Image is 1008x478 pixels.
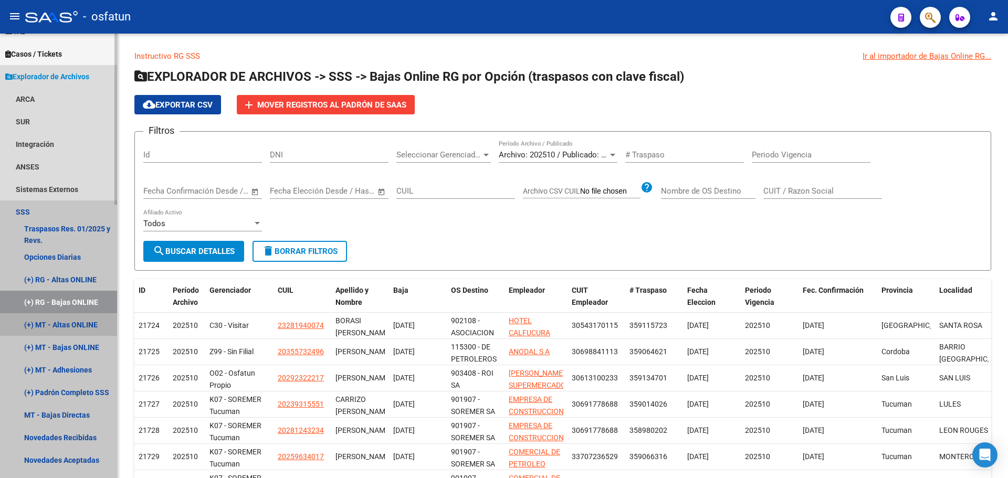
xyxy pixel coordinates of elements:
span: HOTEL CALFUCURA S.A. [509,316,550,349]
span: Borrar Filtros [262,247,338,256]
mat-icon: menu [8,10,21,23]
span: 902108 - ASOCIACION MUTUAL SANCOR [451,316,494,360]
span: [PERSON_NAME] SUPERMERCADOS S.A. [509,369,570,401]
span: Exportar CSV [143,100,213,110]
span: 901907 - SOREMER SA [451,395,495,416]
span: 30698841113 [572,347,618,356]
span: [PERSON_NAME] [335,452,392,461]
span: 115300 - DE PETROLEROS [451,343,497,363]
span: [DATE] [803,400,824,408]
datatable-header-cell: ID [134,279,169,314]
button: Open calendar [249,186,261,198]
span: [DATE] [803,374,824,382]
span: 20239315551 [278,400,324,408]
span: 359014026 [629,400,667,408]
span: 901907 - SOREMER SA [451,448,495,468]
input: Fecha inicio [270,186,312,196]
span: 21725 [139,347,160,356]
div: [DATE] [393,320,443,332]
span: LULES [939,400,961,408]
datatable-header-cell: Periodo Vigencia [741,279,799,314]
datatable-header-cell: Empleador [505,279,568,314]
span: 359134701 [629,374,667,382]
datatable-header-cell: Localidad [935,279,993,314]
datatable-header-cell: Baja [389,279,447,314]
datatable-header-cell: # Traspaso [625,279,683,314]
span: 30691778688 [572,426,618,434]
span: 202510 [173,452,198,461]
span: Archivo: 202510 / Publicado: 202509 [499,150,626,160]
span: 202510 [745,347,770,356]
span: [DATE] [803,321,824,330]
span: [GEOGRAPHIC_DATA] [881,321,952,330]
span: Provincia [881,286,913,294]
span: 202510 [745,426,770,434]
span: CUIL [278,286,293,294]
span: 20355732496 [278,347,324,356]
span: [DATE] [687,426,709,434]
span: 202510 [173,347,198,356]
div: [DATE] [393,398,443,410]
span: 358980202 [629,426,667,434]
span: 901907 - SOREMER SA [451,421,495,442]
button: Buscar Detalles [143,241,244,262]
span: LEON ROUGES [939,426,988,434]
span: [DATE] [687,321,709,330]
span: C30 - Visitar [209,321,249,330]
mat-icon: person [987,10,1000,23]
span: Z99 - Sin Filial [209,347,254,356]
div: Open Intercom Messenger [972,442,997,468]
span: [PERSON_NAME] [335,374,392,382]
span: Cordoba [881,347,910,356]
span: 33707236529 [572,452,618,461]
span: [DATE] [687,452,709,461]
input: Fecha fin [195,186,246,196]
mat-icon: help [640,181,653,194]
span: Mover registros al PADRÓN de SAAS [257,100,406,110]
span: 359115723 [629,321,667,330]
span: K07 - SOREMER Tucuman [209,395,261,416]
button: Borrar Filtros [253,241,347,262]
span: CARRIZO [PERSON_NAME] [335,395,392,416]
span: Empleador [509,286,545,294]
span: Tucuman [881,400,912,408]
span: Período Archivo [173,286,199,306]
button: Open calendar [376,186,388,198]
span: EMPRESA DE CONSTRUCCION Y SERV [509,421,564,454]
span: 359064621 [629,347,667,356]
span: Tucuman [881,452,912,461]
datatable-header-cell: Provincia [877,279,935,314]
span: K07 - SOREMER Tucuman [209,448,261,468]
span: 30543170115 [572,321,618,330]
span: Seleccionar Gerenciador [396,150,481,160]
span: EMPRESA DE CONSTRUCCION Y SERV [509,395,564,428]
span: O02 - Osfatun Propio [209,369,255,389]
a: Instructivo RG SSS [134,51,200,61]
span: SANTA ROSA [939,321,982,330]
span: 30613100233 [572,374,618,382]
span: [DATE] [687,374,709,382]
span: 202510 [173,321,198,330]
mat-icon: add [243,99,255,111]
span: SAN LUIS [939,374,970,382]
span: [DATE] [687,400,709,408]
span: K07 - SOREMER Tucuman [209,421,261,442]
span: [PERSON_NAME] [335,426,392,434]
span: # Traspaso [629,286,667,294]
div: [DATE] [393,346,443,358]
div: [DATE] [393,372,443,384]
span: 202510 [173,426,198,434]
span: San Luis [881,374,909,382]
input: Fecha fin [322,186,373,196]
span: Explorador de Archivos [5,71,89,82]
datatable-header-cell: Apellido y Nombre [331,279,389,314]
span: Fec. Confirmación [803,286,864,294]
span: 21727 [139,400,160,408]
span: [PERSON_NAME] [335,347,392,356]
span: 202510 [745,374,770,382]
datatable-header-cell: OS Destino [447,279,505,314]
span: OS Destino [451,286,488,294]
span: Fecha Eleccion [687,286,716,306]
input: Fecha inicio [143,186,186,196]
span: - osfatun [83,5,131,28]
